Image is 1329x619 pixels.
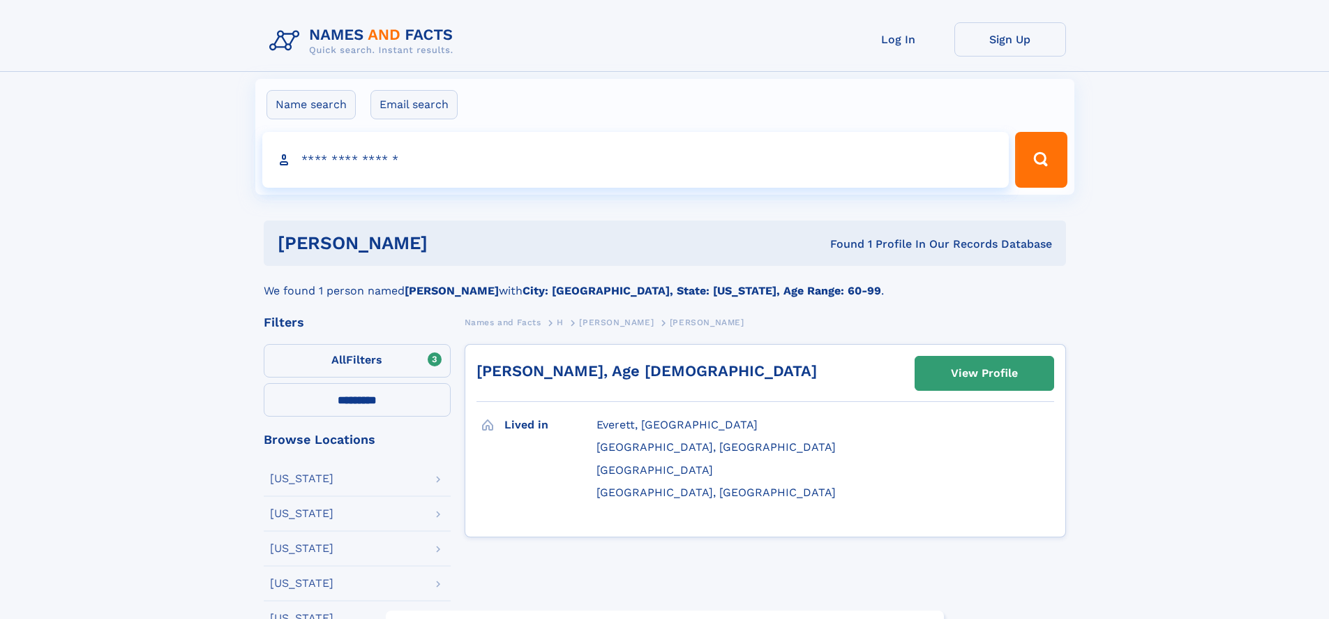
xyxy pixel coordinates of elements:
[843,22,954,57] a: Log In
[596,486,836,499] span: [GEOGRAPHIC_DATA], [GEOGRAPHIC_DATA]
[270,578,333,589] div: [US_STATE]
[264,316,451,329] div: Filters
[264,22,465,60] img: Logo Names and Facts
[596,463,713,477] span: [GEOGRAPHIC_DATA]
[1015,132,1067,188] button: Search Button
[951,357,1018,389] div: View Profile
[465,313,541,331] a: Names and Facts
[670,318,744,327] span: [PERSON_NAME]
[629,237,1052,252] div: Found 1 Profile In Our Records Database
[262,132,1009,188] input: search input
[270,508,333,519] div: [US_STATE]
[504,413,596,437] h3: Lived in
[264,266,1066,299] div: We found 1 person named with .
[370,90,458,119] label: Email search
[264,433,451,446] div: Browse Locations
[266,90,356,119] label: Name search
[915,357,1053,390] a: View Profile
[331,353,346,366] span: All
[557,318,564,327] span: H
[270,543,333,554] div: [US_STATE]
[278,234,629,252] h1: [PERSON_NAME]
[579,313,654,331] a: [PERSON_NAME]
[579,318,654,327] span: [PERSON_NAME]
[596,440,836,454] span: [GEOGRAPHIC_DATA], [GEOGRAPHIC_DATA]
[523,284,881,297] b: City: [GEOGRAPHIC_DATA], State: [US_STATE], Age Range: 60-99
[476,362,817,380] a: [PERSON_NAME], Age [DEMOGRAPHIC_DATA]
[270,473,333,484] div: [US_STATE]
[954,22,1066,57] a: Sign Up
[557,313,564,331] a: H
[264,344,451,378] label: Filters
[596,418,758,431] span: Everett, [GEOGRAPHIC_DATA]
[405,284,499,297] b: [PERSON_NAME]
